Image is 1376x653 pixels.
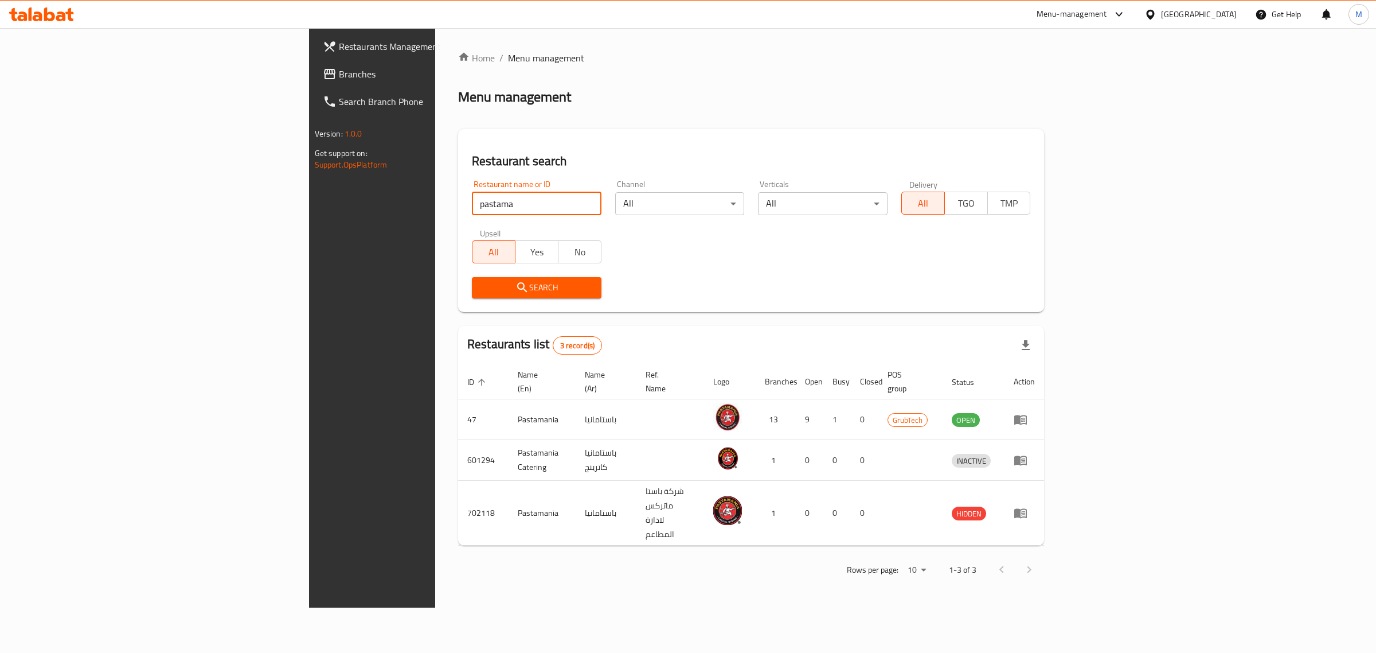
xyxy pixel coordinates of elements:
a: Search Branch Phone [314,88,539,115]
div: Menu [1014,506,1035,520]
span: Status [952,375,989,389]
button: All [901,192,945,215]
span: Get support on: [315,146,368,161]
th: Busy [823,364,851,399]
span: GrubTech [888,414,927,427]
td: 1 [756,481,796,546]
div: Rows per page: [903,562,931,579]
div: Menu-management [1037,7,1107,21]
span: TGO [949,195,983,212]
a: Branches [314,60,539,88]
td: 0 [823,440,851,481]
span: INACTIVE [952,454,991,468]
th: Open [796,364,823,399]
div: All [758,192,888,215]
span: Branches [339,67,530,81]
td: 1 [823,399,851,440]
td: شركة باستا ماتركس لادارة المطاعم [636,481,705,546]
th: Closed [851,364,878,399]
td: 9 [796,399,823,440]
p: 1-3 of 3 [949,563,976,577]
input: Search for restaurant name or ID.. [472,192,601,215]
td: 0 [823,481,851,546]
span: Menu management [508,51,584,65]
span: 3 record(s) [553,340,602,351]
span: Version: [315,126,343,141]
p: Rows per page: [847,563,898,577]
label: Delivery [909,180,938,188]
button: Yes [515,240,558,263]
div: All [615,192,745,215]
img: Pastamania [713,403,742,432]
td: 13 [756,399,796,440]
td: 0 [796,481,823,546]
nav: breadcrumb [458,51,1044,65]
td: 0 [851,440,878,481]
button: Search [472,277,601,298]
span: All [477,244,511,261]
td: باستامانيا كاترينج [576,440,636,481]
button: All [472,240,515,263]
td: باستامانيا [576,399,636,440]
span: Name (En) [518,368,562,395]
span: M [1355,8,1362,21]
button: TGO [944,192,988,215]
a: Support.OpsPlatform [315,157,388,172]
h2: Restaurants list [467,336,602,355]
img: Pastamania Catering [713,444,742,472]
div: Menu [1014,413,1035,426]
td: 0 [851,399,878,440]
span: Restaurants Management [339,40,530,53]
td: 0 [796,440,823,481]
td: باستامانيا [576,481,636,546]
td: Pastamania [509,481,576,546]
td: Pastamania [509,399,576,440]
div: OPEN [952,413,980,427]
span: HIDDEN [952,507,986,520]
span: 1.0.0 [345,126,362,141]
span: OPEN [952,414,980,427]
table: enhanced table [458,364,1044,546]
span: No [563,244,597,261]
a: Restaurants Management [314,33,539,60]
span: Search Branch Phone [339,95,530,108]
th: Branches [756,364,796,399]
td: Pastamania Catering [509,440,576,481]
th: Action [1004,364,1044,399]
img: Pastamania [713,496,742,525]
span: All [906,195,940,212]
div: Menu [1014,453,1035,467]
label: Upsell [480,229,501,237]
th: Logo [704,364,756,399]
td: 0 [851,481,878,546]
div: [GEOGRAPHIC_DATA] [1161,8,1237,21]
button: No [558,240,601,263]
button: TMP [987,192,1031,215]
span: POS group [888,368,929,395]
span: ID [467,375,489,389]
div: Total records count [553,336,603,355]
div: HIDDEN [952,507,986,520]
td: 1 [756,440,796,481]
h2: Restaurant search [472,153,1030,170]
span: Yes [520,244,554,261]
span: Ref. Name [646,368,691,395]
span: TMP [992,195,1026,212]
span: Name (Ar) [585,368,622,395]
span: Search [481,281,592,295]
